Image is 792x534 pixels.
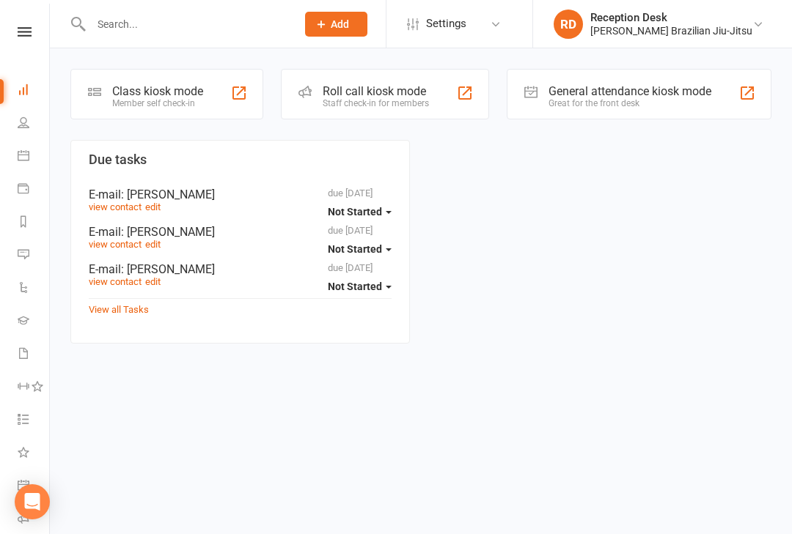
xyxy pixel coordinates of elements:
[328,206,382,218] span: Not Started
[323,84,429,98] div: Roll call kiosk mode
[89,239,142,250] a: view contact
[121,262,215,276] span: : [PERSON_NAME]
[121,188,215,201] span: : [PERSON_NAME]
[112,84,203,98] div: Class kiosk mode
[89,304,149,315] a: View all Tasks
[328,236,392,262] button: Not Started
[18,75,51,108] a: Dashboard
[18,437,51,470] a: What's New
[89,276,142,287] a: view contact
[331,18,349,30] span: Add
[18,470,51,503] a: General attendance kiosk mode
[145,276,161,287] a: edit
[89,152,392,167] h3: Due tasks
[15,484,50,519] div: Open Intercom Messenger
[89,201,142,212] a: view contact
[328,243,382,255] span: Not Started
[590,11,752,24] div: Reception Desk
[549,84,711,98] div: General attendance kiosk mode
[554,10,583,39] div: RD
[89,262,392,276] div: E-mail
[323,98,429,108] div: Staff check-in for members
[145,239,161,250] a: edit
[590,24,752,37] div: [PERSON_NAME] Brazilian Jiu-Jitsu
[145,201,161,212] a: edit
[549,98,711,108] div: Great for the front desk
[18,207,51,240] a: Reports
[18,108,51,141] a: People
[112,98,203,108] div: Member self check-in
[328,273,392,300] button: Not Started
[328,199,392,225] button: Not Started
[18,141,51,174] a: Calendar
[89,188,392,201] div: E-mail
[426,7,466,40] span: Settings
[18,174,51,207] a: Payments
[328,281,382,292] span: Not Started
[89,225,392,239] div: E-mail
[121,225,215,239] span: : [PERSON_NAME]
[87,14,286,34] input: Search...
[305,12,367,37] button: Add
